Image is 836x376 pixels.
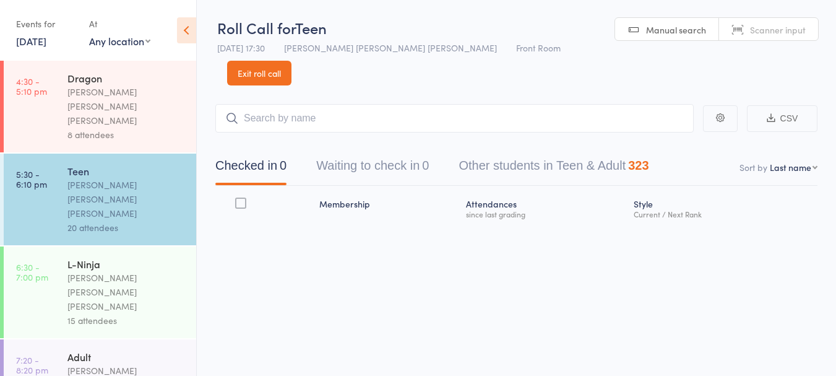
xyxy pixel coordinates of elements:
div: 8 attendees [67,128,186,142]
div: Last name [770,161,811,173]
div: 0 [422,159,429,172]
span: Front Room [516,42,561,54]
time: 6:30 - 7:00 pm [16,262,48,282]
div: L-Ninja [67,257,186,271]
button: Other students in Teen & Adult323 [459,152,649,185]
a: 4:30 -5:10 pmDragon[PERSON_NAME] [PERSON_NAME] [PERSON_NAME]8 attendees [4,61,196,152]
span: Scanner input [750,24,806,36]
span: Manual search [646,24,706,36]
div: Current / Next Rank [634,210,812,218]
time: 5:30 - 6:10 pm [16,169,47,189]
a: 6:30 -7:00 pmL-Ninja[PERSON_NAME] [PERSON_NAME] [PERSON_NAME]15 attendees [4,247,196,338]
div: [PERSON_NAME] [PERSON_NAME] [PERSON_NAME] [67,85,186,128]
div: At [89,14,150,34]
span: [PERSON_NAME] [PERSON_NAME] [PERSON_NAME] [284,42,497,54]
button: Waiting to check in0 [316,152,429,185]
div: Style [629,191,817,224]
div: [PERSON_NAME] [PERSON_NAME] [PERSON_NAME] [67,178,186,221]
time: 7:20 - 8:20 pm [16,355,48,375]
div: [PERSON_NAME] [PERSON_NAME] [PERSON_NAME] [67,271,186,313]
div: Any location [89,34,150,48]
div: Teen [67,164,186,178]
label: Sort by [739,161,767,173]
span: Roll Call for [217,17,295,38]
div: 15 attendees [67,313,186,328]
div: Dragon [67,71,186,85]
a: 5:30 -6:10 pmTeen[PERSON_NAME] [PERSON_NAME] [PERSON_NAME]20 attendees [4,154,196,245]
div: 323 [628,159,649,172]
div: Membership [314,191,461,224]
a: Exit roll call [227,61,291,85]
div: Adult [67,350,186,364]
input: Search by name [215,104,694,133]
a: [DATE] [16,34,46,48]
button: Checked in0 [215,152,287,185]
span: Teen [295,17,327,38]
span: [DATE] 17:30 [217,42,265,54]
time: 4:30 - 5:10 pm [16,76,47,96]
button: CSV [747,105,817,132]
div: 20 attendees [67,221,186,235]
div: Events for [16,14,77,34]
div: Atten­dances [461,191,629,224]
div: since last grading [466,210,624,218]
div: 0 [280,159,287,172]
